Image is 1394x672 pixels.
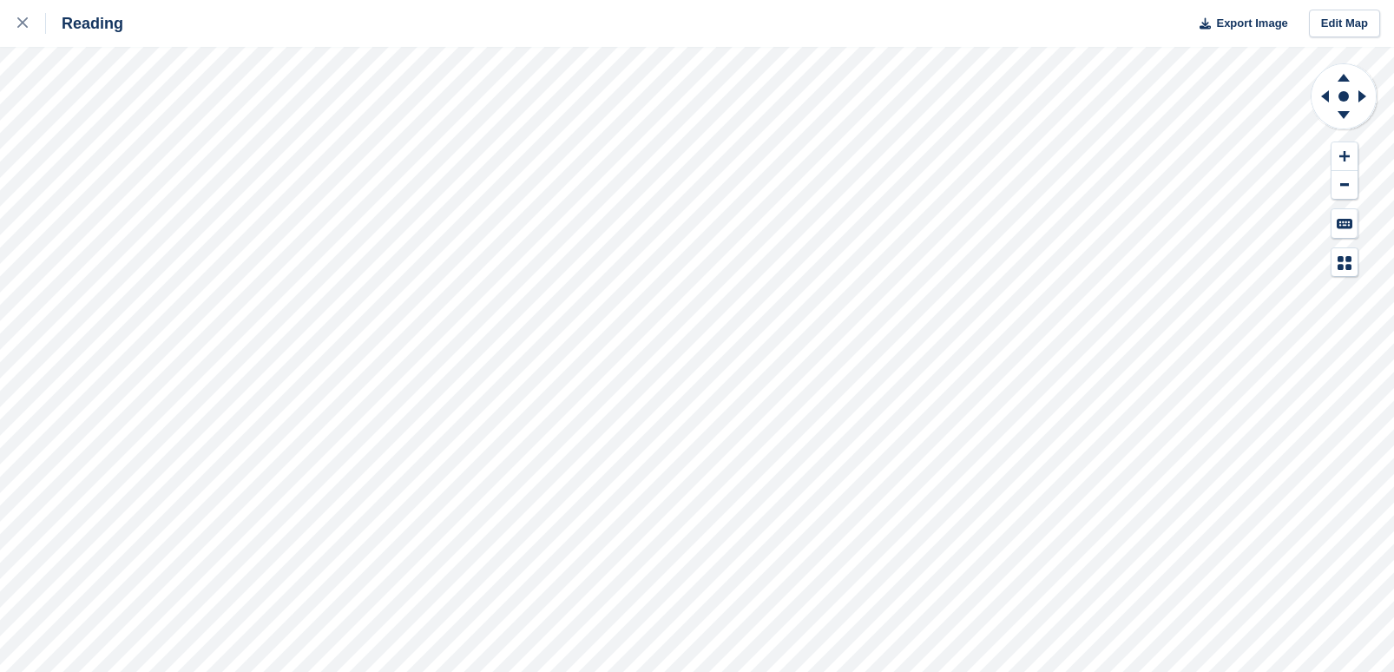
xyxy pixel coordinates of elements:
span: Export Image [1216,15,1287,32]
a: Edit Map [1309,10,1380,38]
button: Zoom In [1332,142,1358,171]
button: Zoom Out [1332,171,1358,200]
button: Keyboard Shortcuts [1332,209,1358,238]
button: Export Image [1189,10,1288,38]
button: Map Legend [1332,248,1358,277]
div: Reading [46,13,123,34]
